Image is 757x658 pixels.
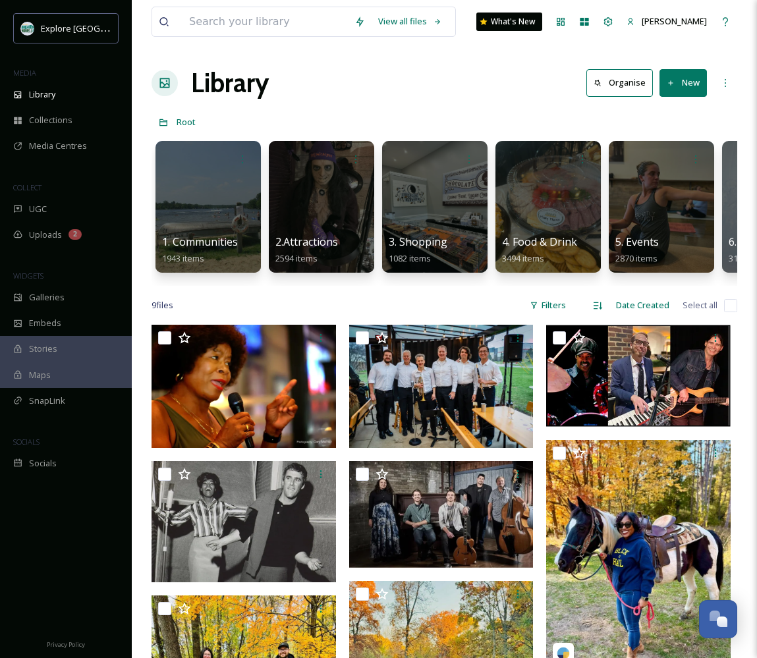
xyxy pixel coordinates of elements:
[13,271,43,281] span: WIDGETS
[47,640,85,649] span: Privacy Policy
[29,369,51,381] span: Maps
[29,291,65,304] span: Galleries
[162,236,238,264] a: 1. Communities1943 items
[620,9,714,34] a: [PERSON_NAME]
[191,63,269,103] a: Library
[275,234,338,249] span: 2.Attractions
[13,437,40,447] span: SOCIALS
[29,395,65,407] span: SnapLink
[41,22,222,34] span: Explore [GEOGRAPHIC_DATA][PERSON_NAME]
[162,234,238,249] span: 1. Communities
[502,234,577,249] span: 4. Food & Drink
[177,116,196,128] span: Root
[69,229,82,240] div: 2
[389,252,431,264] span: 1082 items
[389,236,447,264] a: 3. Shopping1082 items
[349,461,534,568] img: third+coast+swing.jpg.webp
[29,203,47,215] span: UGC
[586,69,653,96] button: Organise
[13,182,42,192] span: COLLECT
[699,600,737,638] button: Open Chat
[476,13,542,31] a: What's New
[29,229,62,241] span: Uploads
[21,22,34,35] img: 67e7af72-b6c8-455a-acf8-98e6fe1b68aa.avif
[152,325,336,448] img: r+c.jpg.webp
[389,234,447,249] span: 3. Shopping
[615,252,658,264] span: 2870 items
[546,325,731,427] img: The+Brothers+Groove+all+3.png.webp
[177,114,196,130] a: Root
[47,636,85,651] a: Privacy Policy
[523,292,573,318] div: Filters
[609,292,676,318] div: Date Created
[659,69,707,96] button: New
[615,236,659,264] a: 5. Events2870 items
[29,457,57,470] span: Socials
[182,7,348,36] input: Search your library
[502,252,544,264] span: 3494 items
[29,114,72,126] span: Collections
[615,234,659,249] span: 5. Events
[152,299,173,312] span: 9 file s
[275,236,338,264] a: 2.Attractions2594 items
[152,461,336,582] img: burt+b+and+dionne+w.jpg.webp
[275,252,318,264] span: 2594 items
[642,15,707,27] span: [PERSON_NAME]
[29,88,55,101] span: Library
[29,317,61,329] span: Embeds
[29,343,57,355] span: Stories
[13,68,36,78] span: MEDIA
[586,69,659,96] a: Organise
[683,299,717,312] span: Select all
[349,325,534,448] img: chuck's+ks.jpg.webp
[372,9,449,34] a: View all files
[162,252,204,264] span: 1943 items
[29,140,87,152] span: Media Centres
[502,236,577,264] a: 4. Food & Drink3494 items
